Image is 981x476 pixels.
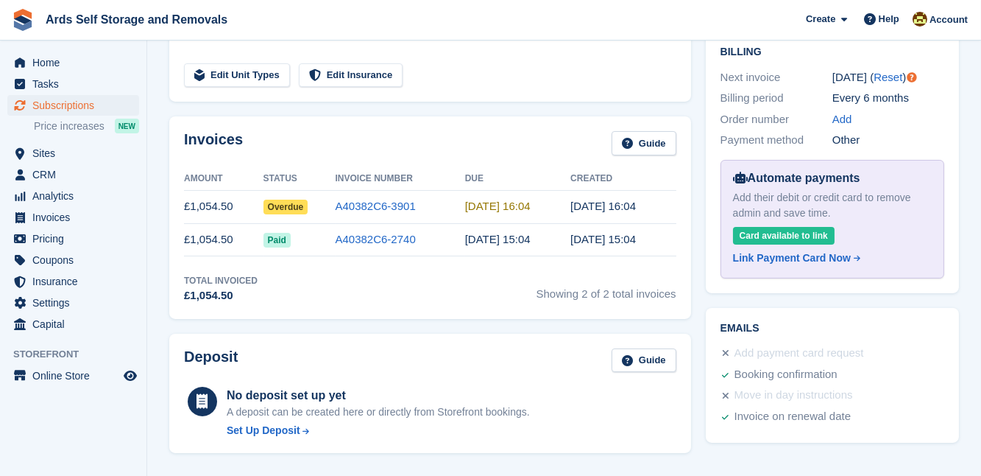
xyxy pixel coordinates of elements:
[227,423,300,438] div: Set Up Deposit
[7,52,139,73] a: menu
[32,95,121,116] span: Subscriptions
[34,118,139,134] a: Price increases NEW
[832,132,944,149] div: Other
[184,63,290,88] a: Edit Unit Types
[40,7,233,32] a: Ards Self Storage and Removals
[184,190,263,223] td: £1,054.50
[720,43,944,58] h2: Billing
[465,200,531,212] time: 2025-09-27 15:04:15 UTC
[832,69,944,86] div: [DATE] ( )
[733,251,926,266] a: Link Payment Card Now
[227,387,530,405] div: No deposit set up yet
[7,293,139,313] a: menu
[720,132,832,149] div: Payment method
[832,111,852,128] a: Add
[612,131,676,155] a: Guide
[32,228,121,249] span: Pricing
[7,250,139,270] a: menu
[733,190,932,221] div: Add their debit or credit card to remove admin and save time.
[32,143,121,164] span: Sites
[184,274,258,287] div: Total Invoiced
[32,207,121,228] span: Invoices
[905,71,918,84] div: Tooltip anchor
[115,119,139,133] div: NEW
[7,365,139,386] a: menu
[121,367,139,385] a: Preview store
[720,90,832,107] div: Billing period
[299,63,403,88] a: Edit Insurance
[7,74,139,94] a: menu
[929,13,968,27] span: Account
[7,271,139,292] a: menu
[734,345,864,363] div: Add payment card request
[336,167,465,191] th: Invoice Number
[13,347,146,362] span: Storefront
[7,95,139,116] a: menu
[336,233,416,245] a: A40382C6-2740
[570,200,636,212] time: 2025-09-26 15:04:44 UTC
[34,119,105,133] span: Price increases
[733,169,932,187] div: Automate payments
[184,167,263,191] th: Amount
[263,233,291,248] span: Paid
[7,314,139,335] a: menu
[913,12,927,27] img: Mark McFerran
[874,71,902,83] a: Reset
[465,233,531,245] time: 2025-03-27 15:04:15 UTC
[720,323,944,335] h2: Emails
[184,349,238,373] h2: Deposit
[32,74,121,94] span: Tasks
[263,167,336,191] th: Status
[32,164,121,185] span: CRM
[7,228,139,249] a: menu
[733,251,851,266] div: Link Payment Card Now
[32,293,121,313] span: Settings
[227,423,530,438] a: Set Up Deposit
[7,207,139,228] a: menu
[570,233,636,245] time: 2025-03-26 15:04:16 UTC
[879,12,899,27] span: Help
[336,200,416,212] a: A40382C6-3901
[734,366,837,384] div: Booking confirmation
[465,167,570,191] th: Due
[12,9,34,31] img: stora-icon-8386f47178a22dfd0bd8f6a31ec36ba5ce8667c1dd55bd0f319d3a0aa187defe.svg
[733,227,835,245] div: Card available to link
[806,12,835,27] span: Create
[263,200,308,214] span: Overdue
[32,250,121,270] span: Coupons
[734,408,851,426] div: Invoice on renewal date
[32,314,121,335] span: Capital
[536,274,676,304] span: Showing 2 of 2 total invoices
[227,405,530,420] p: A deposit can be created here or directly from Storefront bookings.
[32,186,121,206] span: Analytics
[184,223,263,256] td: £1,054.50
[832,90,944,107] div: Every 6 months
[570,167,676,191] th: Created
[7,143,139,164] a: menu
[184,131,243,155] h2: Invoices
[612,349,676,373] a: Guide
[184,287,258,304] div: £1,054.50
[7,186,139,206] a: menu
[720,69,832,86] div: Next invoice
[32,365,121,386] span: Online Store
[720,111,832,128] div: Order number
[32,52,121,73] span: Home
[32,271,121,292] span: Insurance
[7,164,139,185] a: menu
[734,387,853,405] div: Move in day instructions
